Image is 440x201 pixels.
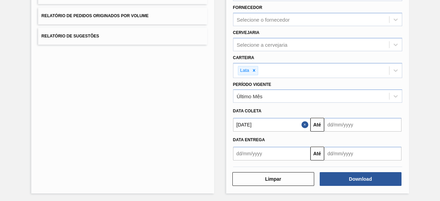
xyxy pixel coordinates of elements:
[238,66,250,75] div: Lata
[42,34,99,38] span: Relatório de Sugestões
[233,118,310,132] input: dd/mm/yyyy
[324,147,401,160] input: dd/mm/yyyy
[237,42,288,47] div: Selecione a cervejaria
[233,109,262,113] span: Data coleta
[310,118,324,132] button: Até
[233,147,310,160] input: dd/mm/yyyy
[232,172,314,186] button: Limpar
[233,82,271,87] label: Período Vigente
[42,13,149,18] span: Relatório de Pedidos Originados por Volume
[237,93,263,99] div: Último Mês
[233,55,254,60] label: Carteira
[310,147,324,160] button: Até
[324,118,401,132] input: dd/mm/yyyy
[301,118,310,132] button: Close
[38,8,207,24] button: Relatório de Pedidos Originados por Volume
[233,137,265,142] span: Data entrega
[237,17,290,23] div: Selecione o fornecedor
[320,172,401,186] button: Download
[233,5,262,10] label: Fornecedor
[38,28,207,45] button: Relatório de Sugestões
[233,30,260,35] label: Cervejaria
